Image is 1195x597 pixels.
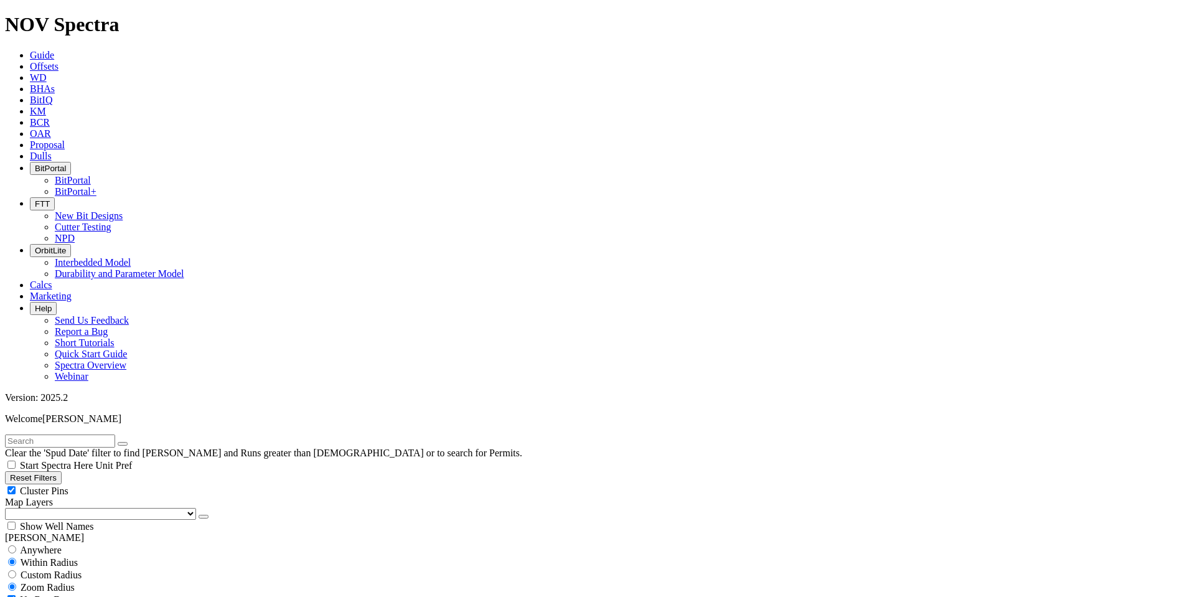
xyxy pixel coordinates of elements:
[30,139,65,150] a: Proposal
[55,222,111,232] a: Cutter Testing
[55,315,129,326] a: Send Us Feedback
[55,268,184,279] a: Durability and Parameter Model
[5,392,1190,403] div: Version: 2025.2
[5,13,1190,36] h1: NOV Spectra
[35,246,66,255] span: OrbitLite
[5,497,53,507] span: Map Layers
[20,486,68,496] span: Cluster Pins
[35,304,52,313] span: Help
[30,83,55,94] a: BHAs
[21,557,78,568] span: Within Radius
[55,175,91,186] a: BitPortal
[30,197,55,210] button: FTT
[55,257,131,268] a: Interbedded Model
[30,106,46,116] a: KM
[5,413,1190,425] p: Welcome
[21,582,75,593] span: Zoom Radius
[30,128,51,139] a: OAR
[42,413,121,424] span: [PERSON_NAME]
[20,460,93,471] span: Start Spectra Here
[21,570,82,580] span: Custom Radius
[30,244,71,257] button: OrbitLite
[30,50,54,60] a: Guide
[5,471,62,484] button: Reset Filters
[35,199,50,209] span: FTT
[30,162,71,175] button: BitPortal
[55,349,127,359] a: Quick Start Guide
[30,280,52,290] a: Calcs
[95,460,132,471] span: Unit Pref
[35,164,66,173] span: BitPortal
[5,532,1190,543] div: [PERSON_NAME]
[55,186,96,197] a: BitPortal+
[30,302,57,315] button: Help
[55,326,108,337] a: Report a Bug
[20,521,93,532] span: Show Well Names
[55,233,75,243] a: NPD
[20,545,62,555] span: Anywhere
[30,72,47,83] a: WD
[5,435,115,448] input: Search
[55,337,115,348] a: Short Tutorials
[30,151,52,161] a: Dulls
[30,117,50,128] a: BCR
[55,360,126,370] a: Spectra Overview
[55,210,123,221] a: New Bit Designs
[5,448,522,458] span: Clear the 'Spud Date' filter to find [PERSON_NAME] and Runs greater than [DEMOGRAPHIC_DATA] or to...
[30,291,72,301] a: Marketing
[7,461,16,469] input: Start Spectra Here
[30,95,52,105] a: BitIQ
[30,61,59,72] a: Offsets
[55,371,88,382] a: Webinar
